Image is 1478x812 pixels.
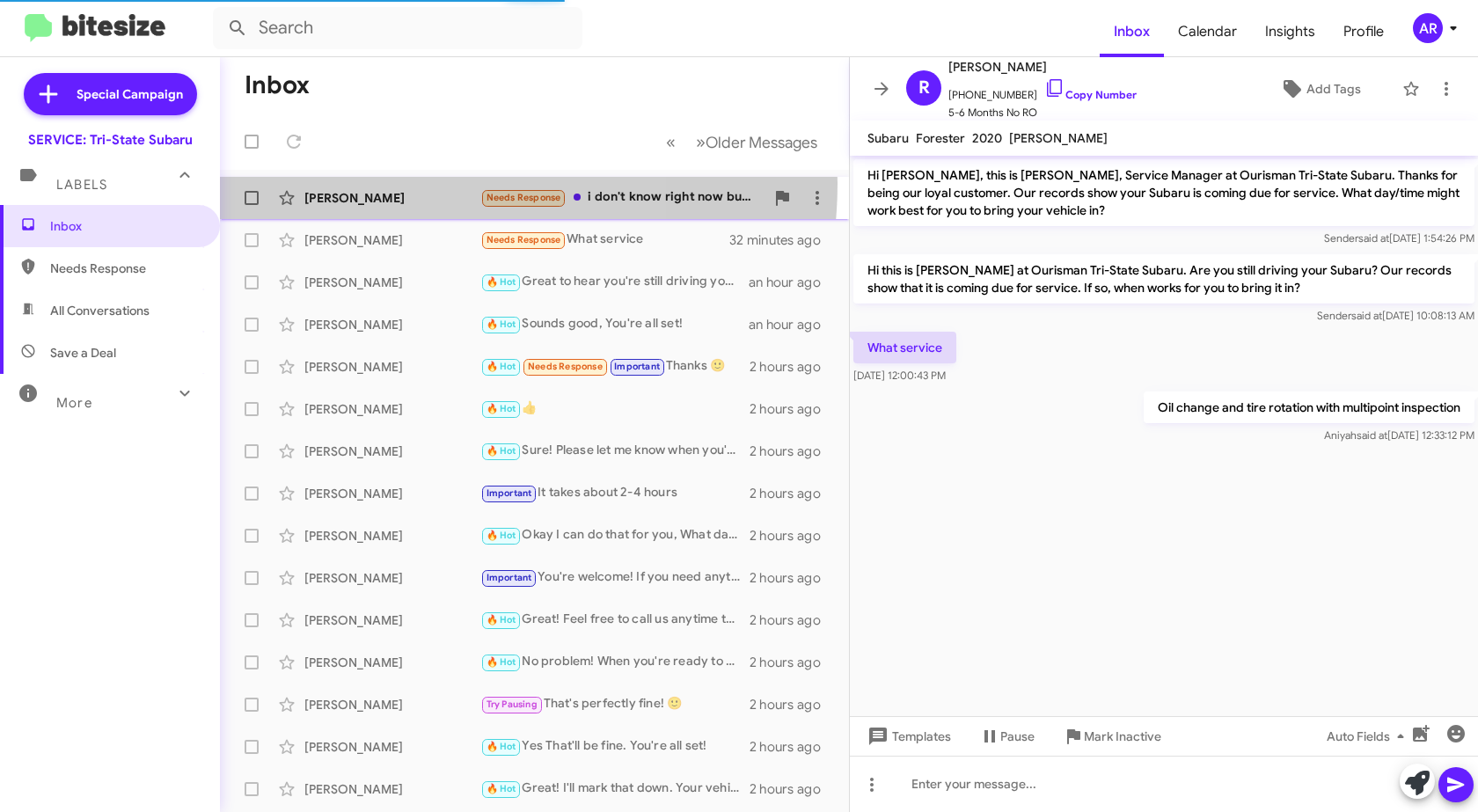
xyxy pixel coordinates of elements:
span: [PERSON_NAME] [1009,130,1108,146]
span: Special Campaign [77,85,183,103]
button: Next [685,124,828,160]
span: 🔥 Hot [487,530,516,541]
button: Add Tags [1245,73,1394,105]
div: i don't know right now but i need touch up paint do you have that available? [480,187,765,208]
div: What service [480,230,729,250]
div: Great! I'll mark that down. Your vehicle will be in for maintenance [DATE] morning. If you have a... [480,779,750,799]
span: Important [487,487,532,499]
div: 2 hours ago [750,696,835,713]
div: [PERSON_NAME] [304,485,480,502]
span: 🔥 Hot [487,783,516,794]
p: Hi this is [PERSON_NAME] at Ourisman Tri-State Subaru. Are you still driving your Subaru? Our rec... [853,254,1474,304]
span: Inbox [50,217,200,235]
div: [PERSON_NAME] [304,400,480,418]
div: SERVICE: Tri-State Subaru [28,131,193,149]
a: Calendar [1164,6,1251,57]
button: Mark Inactive [1049,721,1175,752]
button: Templates [850,721,965,752]
span: Sender [DATE] 10:08:13 AM [1317,309,1474,322]
span: Auto Fields [1327,721,1411,752]
span: Needs Response [487,192,561,203]
div: It takes about 2-4 hours [480,483,750,503]
span: Add Tags [1306,73,1361,105]
span: 5-6 Months No RO [948,104,1137,121]
div: That's perfectly fine! 🙂 [480,694,750,714]
span: Important [487,572,532,583]
div: 2 hours ago [750,780,835,798]
a: Special Campaign [24,73,197,115]
div: Yes That'll be fine. You're all set! [480,736,750,757]
p: Oil change and tire rotation with multipoint inspection [1144,391,1474,423]
span: 🔥 Hot [487,656,516,668]
div: an hour ago [749,316,835,333]
div: 2 hours ago [750,654,835,671]
span: 🔥 Hot [487,318,516,330]
span: 2020 [972,130,1002,146]
div: [PERSON_NAME] [304,443,480,460]
div: 2 hours ago [750,738,835,756]
button: Pause [965,721,1049,752]
p: Hi [PERSON_NAME], this is [PERSON_NAME], Service Manager at Ourisman Tri-State Subaru. Thanks for... [853,159,1474,226]
span: « [666,131,676,153]
span: [PHONE_NUMBER] [948,77,1137,104]
span: 🔥 Hot [487,361,516,372]
a: Profile [1329,6,1398,57]
button: AR [1398,13,1459,43]
div: an hour ago [749,274,835,291]
div: [PERSON_NAME] [304,611,480,629]
a: Insights [1251,6,1329,57]
span: 🔥 Hot [487,445,516,457]
span: Try Pausing [487,699,538,710]
div: 2 hours ago [750,569,835,587]
span: R [918,74,930,102]
span: Mark Inactive [1084,721,1161,752]
div: Great to hear you're still driving your Subaru! Let me know when you're ready to book your appoin... [480,272,749,292]
span: 🔥 Hot [487,614,516,625]
div: 2 hours ago [750,611,835,629]
div: [PERSON_NAME] [304,358,480,376]
div: Great! Feel free to call us anytime to set up your appointment. We're here to help when you're re... [480,610,750,630]
span: Save a Deal [50,344,116,362]
div: [PERSON_NAME] [304,738,480,756]
div: You're welcome! If you need anything else before your appointment, feel free to ask. [480,567,750,588]
div: 2 hours ago [750,485,835,502]
div: 2 hours ago [750,527,835,545]
span: Templates [864,721,951,752]
span: said at [1358,231,1389,245]
span: Needs Response [50,260,200,277]
button: Previous [655,124,686,160]
div: 2 hours ago [750,443,835,460]
div: No problem! When you're ready to schedule an appointment for your new car, just let us know. We'r... [480,652,750,672]
span: » [696,131,706,153]
span: [DATE] 12:00:43 PM [853,369,946,382]
button: Auto Fields [1313,721,1425,752]
div: [PERSON_NAME] [304,654,480,671]
span: Needs Response [528,361,603,372]
span: Pause [1000,721,1035,752]
a: Inbox [1100,6,1164,57]
div: [PERSON_NAME] [304,527,480,545]
div: [PERSON_NAME] [304,316,480,333]
a: Copy Number [1044,88,1137,101]
nav: Page navigation example [656,124,828,160]
div: 2 hours ago [750,358,835,376]
span: said at [1351,309,1382,322]
p: What service [853,332,956,363]
span: [PERSON_NAME] [948,56,1137,77]
span: All Conversations [50,302,150,319]
span: Older Messages [706,133,817,152]
span: Needs Response [487,234,561,245]
div: [PERSON_NAME] [304,231,480,249]
span: More [56,395,92,411]
span: Forester [916,130,965,146]
span: 🔥 Hot [487,741,516,752]
span: Aniyah [DATE] 12:33:12 PM [1324,428,1474,442]
span: said at [1357,428,1387,442]
div: Sounds good, You're all set! [480,314,749,334]
div: [PERSON_NAME] [304,274,480,291]
span: Sender [DATE] 1:54:26 PM [1324,231,1474,245]
div: [PERSON_NAME] [304,780,480,798]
